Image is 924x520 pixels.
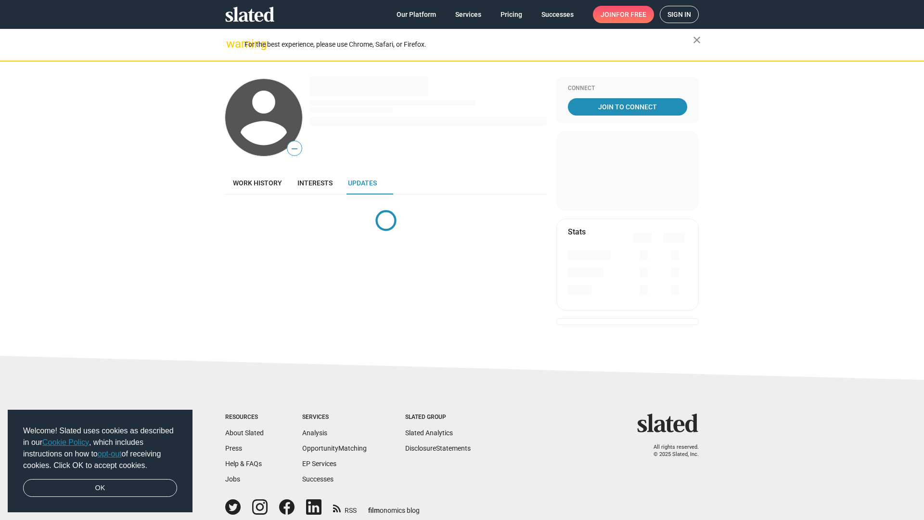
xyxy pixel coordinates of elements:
div: Slated Group [405,414,471,421]
a: Interests [290,171,340,195]
div: For the best experience, please use Chrome, Safari, or Firefox. [244,38,693,51]
a: filmonomics blog [368,498,420,515]
a: RSS [333,500,357,515]
a: Successes [534,6,581,23]
a: Press [225,444,242,452]
a: Pricing [493,6,530,23]
mat-card-title: Stats [568,227,586,237]
a: EP Services [302,460,336,468]
a: dismiss cookie message [23,479,177,497]
a: About Slated [225,429,264,437]
div: Resources [225,414,264,421]
span: Join To Connect [570,98,685,116]
span: Sign in [667,6,691,23]
p: All rights reserved. © 2025 Slated, Inc. [643,444,699,458]
span: Services [455,6,481,23]
a: Analysis [302,429,327,437]
a: Sign in [660,6,699,23]
a: Help & FAQs [225,460,262,468]
div: Services [302,414,367,421]
a: Jobs [225,475,240,483]
a: Updates [340,171,385,195]
span: film [368,507,380,514]
span: Welcome! Slated uses cookies as described in our , which includes instructions on how to of recei... [23,425,177,471]
a: Work history [225,171,290,195]
a: DisclosureStatements [405,444,471,452]
mat-icon: close [691,34,703,46]
div: Connect [568,85,687,92]
div: cookieconsent [8,410,192,513]
span: Interests [297,179,333,187]
span: Our Platform [397,6,436,23]
a: Services [448,6,489,23]
span: for free [616,6,646,23]
a: Our Platform [389,6,444,23]
mat-icon: warning [226,38,238,50]
a: Successes [302,475,334,483]
a: Cookie Policy [42,438,89,446]
span: Pricing [500,6,522,23]
a: OpportunityMatching [302,444,367,452]
a: Join To Connect [568,98,687,116]
a: opt-out [98,450,122,458]
span: Work history [233,179,282,187]
span: Updates [348,179,377,187]
span: — [287,143,302,155]
span: Successes [541,6,574,23]
a: Joinfor free [593,6,654,23]
a: Slated Analytics [405,429,453,437]
span: Join [601,6,646,23]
